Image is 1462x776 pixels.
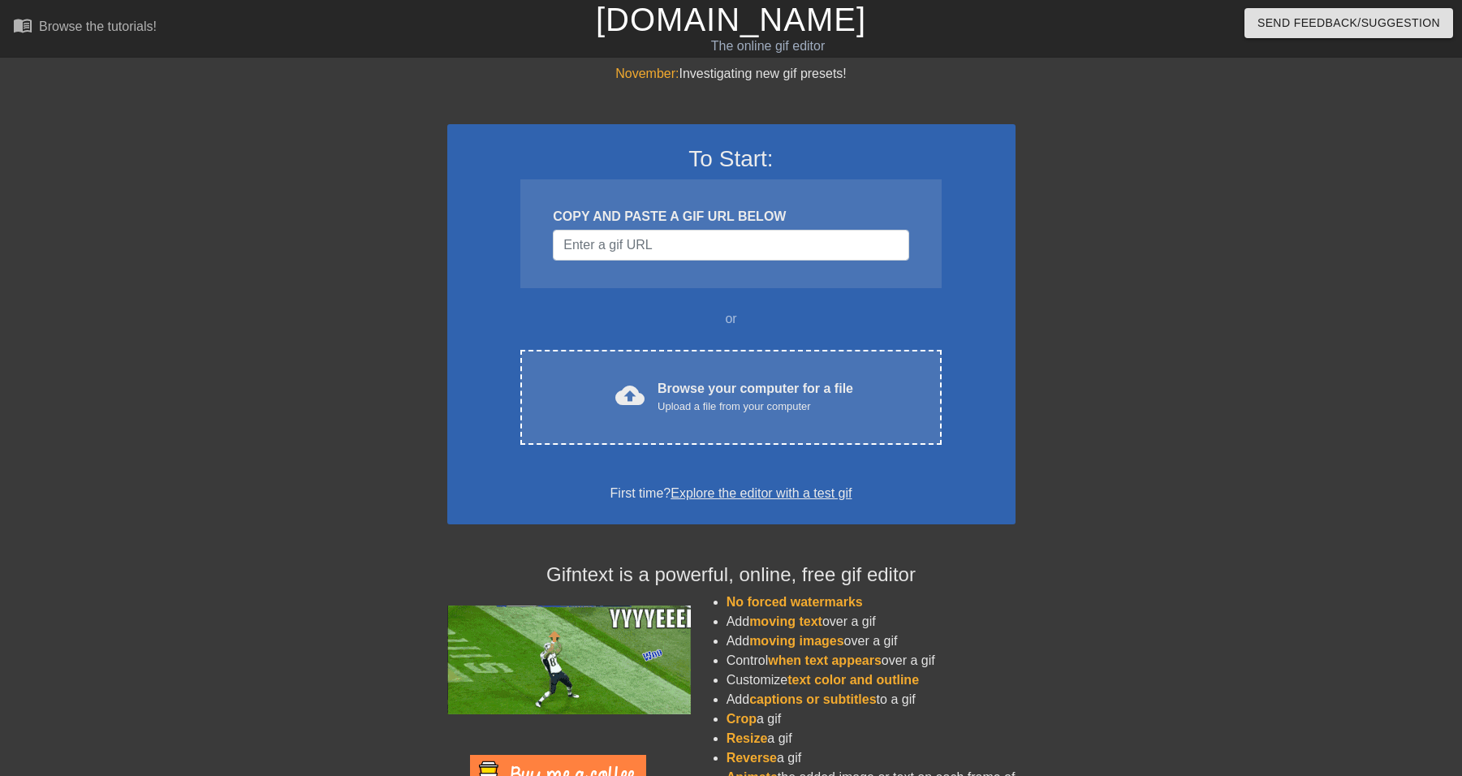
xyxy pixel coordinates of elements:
[39,19,157,33] div: Browse the tutorials!
[749,692,876,706] span: captions or subtitles
[727,595,863,609] span: No forced watermarks
[447,64,1016,84] div: Investigating new gif presets!
[13,15,32,35] span: menu_book
[787,673,919,687] span: text color and outline
[727,612,1016,632] li: Add over a gif
[727,748,1016,768] li: a gif
[727,731,768,745] span: Resize
[727,729,1016,748] li: a gif
[553,230,908,261] input: Username
[1244,8,1453,38] button: Send Feedback/Suggestion
[658,399,853,415] div: Upload a file from your computer
[658,379,853,415] div: Browse your computer for a file
[495,37,1040,56] div: The online gif editor
[727,670,1016,690] li: Customize
[447,606,691,714] img: football_small.gif
[468,145,994,173] h3: To Start:
[596,2,866,37] a: [DOMAIN_NAME]
[727,651,1016,670] li: Control over a gif
[447,563,1016,587] h4: Gifntext is a powerful, online, free gif editor
[468,484,994,503] div: First time?
[727,632,1016,651] li: Add over a gif
[727,690,1016,709] li: Add to a gif
[615,381,645,410] span: cloud_upload
[749,634,843,648] span: moving images
[489,309,973,329] div: or
[749,614,822,628] span: moving text
[727,712,757,726] span: Crop
[768,653,882,667] span: when text appears
[727,751,777,765] span: Reverse
[671,486,852,500] a: Explore the editor with a test gif
[13,15,157,41] a: Browse the tutorials!
[727,709,1016,729] li: a gif
[615,67,679,80] span: November:
[1257,13,1440,33] span: Send Feedback/Suggestion
[553,207,908,226] div: COPY AND PASTE A GIF URL BELOW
